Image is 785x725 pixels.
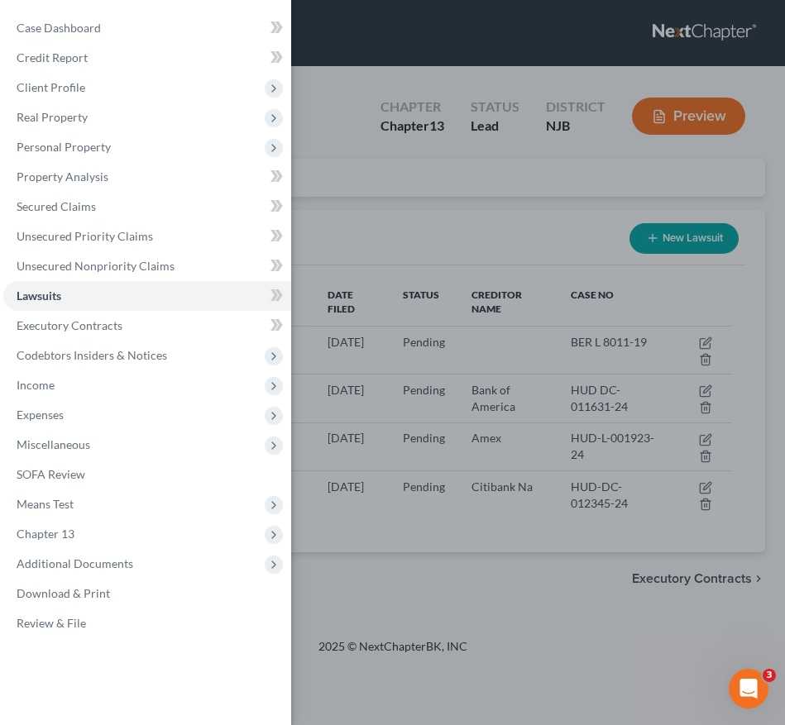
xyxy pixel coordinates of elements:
[3,460,291,489] a: SOFA Review
[3,162,291,192] a: Property Analysis
[17,378,55,392] span: Income
[17,21,101,35] span: Case Dashboard
[3,192,291,222] a: Secured Claims
[17,318,122,332] span: Executory Contracts
[17,556,133,570] span: Additional Documents
[17,50,88,64] span: Credit Report
[3,222,291,251] a: Unsecured Priority Claims
[3,579,291,608] a: Download & Print
[17,110,88,124] span: Real Property
[17,80,85,94] span: Client Profile
[3,43,291,73] a: Credit Report
[3,281,291,311] a: Lawsuits
[17,527,74,541] span: Chapter 13
[17,140,111,154] span: Personal Property
[17,497,74,511] span: Means Test
[17,169,108,184] span: Property Analysis
[17,616,86,630] span: Review & File
[729,669,768,708] iframe: Intercom live chat
[3,311,291,341] a: Executory Contracts
[17,586,110,600] span: Download & Print
[17,467,85,481] span: SOFA Review
[17,348,167,362] span: Codebtors Insiders & Notices
[17,259,175,273] span: Unsecured Nonpriority Claims
[17,229,153,243] span: Unsecured Priority Claims
[17,199,96,213] span: Secured Claims
[3,608,291,638] a: Review & File
[763,669,776,682] span: 3
[17,289,61,303] span: Lawsuits
[17,437,90,451] span: Miscellaneous
[17,408,64,422] span: Expenses
[3,251,291,281] a: Unsecured Nonpriority Claims
[3,13,291,43] a: Case Dashboard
